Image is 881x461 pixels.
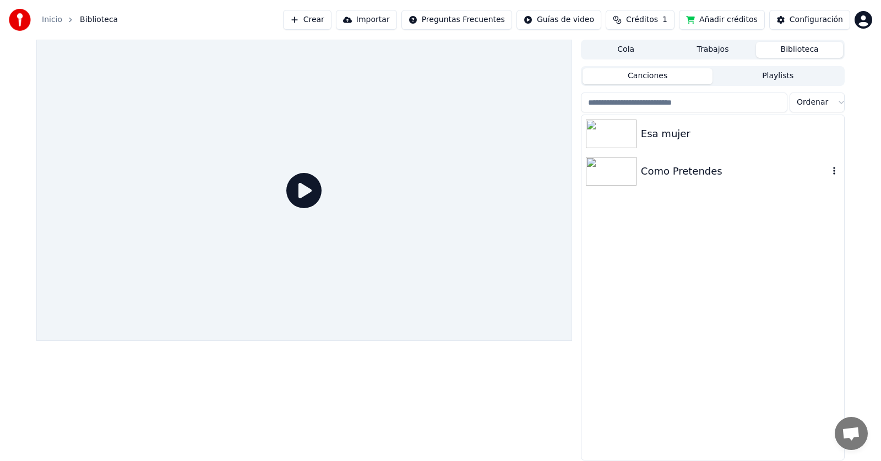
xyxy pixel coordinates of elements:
[662,14,667,25] span: 1
[835,417,868,450] div: Chat abierto
[769,10,850,30] button: Configuración
[9,9,31,31] img: youka
[756,42,843,58] button: Biblioteca
[516,10,601,30] button: Guías de video
[790,14,843,25] div: Configuración
[606,10,675,30] button: Créditos1
[583,68,713,84] button: Canciones
[583,42,670,58] button: Cola
[42,14,62,25] a: Inicio
[641,164,829,179] div: Como Pretendes
[336,10,397,30] button: Importar
[80,14,118,25] span: Biblioteca
[670,42,757,58] button: Trabajos
[713,68,843,84] button: Playlists
[797,97,828,108] span: Ordenar
[283,10,331,30] button: Crear
[641,126,840,142] div: Esa mujer
[679,10,765,30] button: Añadir créditos
[401,10,512,30] button: Preguntas Frecuentes
[626,14,658,25] span: Créditos
[42,14,118,25] nav: breadcrumb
